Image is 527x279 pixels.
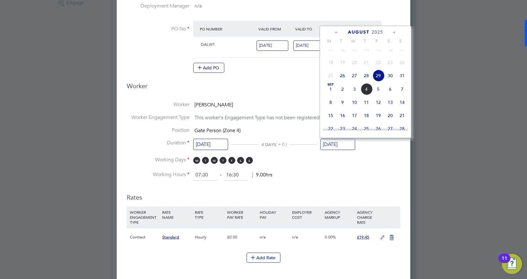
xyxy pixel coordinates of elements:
[292,234,298,240] span: n/a
[128,228,161,246] div: Contract
[502,258,507,266] div: 11
[325,43,337,55] span: 11
[337,96,349,108] span: 9
[396,123,408,135] span: 28
[360,96,372,108] span: 11
[349,123,360,135] span: 24
[349,110,360,121] span: 17
[127,101,189,108] label: Worker
[198,23,257,35] div: PO Number
[396,43,408,55] span: 17
[384,56,396,68] span: 23
[325,234,336,240] span: 0.00%
[330,23,367,35] div: Expiry
[502,254,522,274] button: Open Resource Center, 11 new notifications
[127,157,189,163] label: Working Days
[127,26,189,32] label: PO No
[194,115,352,121] span: This worker's Engagement Type has not been registered by its Agency.
[360,70,372,82] span: 28
[211,157,218,164] span: W
[335,38,347,44] span: T
[293,40,325,51] input: Select one
[323,207,355,223] div: AGENCY MARKUP
[396,96,408,108] span: 14
[193,207,226,223] div: RATE TYPE
[357,234,369,240] span: £19.45
[194,127,241,134] span: Gate Person (Zone 4)
[337,56,349,68] span: 19
[127,82,400,95] h3: Worker
[257,40,288,51] input: Select one
[360,110,372,121] span: 18
[127,114,189,121] label: Worker Engagement Type
[224,169,248,181] input: 17:00
[226,228,258,246] div: £0.00
[359,38,371,44] span: T
[325,110,337,121] span: 15
[127,171,189,178] label: Working Hours
[337,83,349,95] span: 2
[360,123,372,135] span: 25
[395,38,407,44] span: S
[161,207,193,223] div: RATE NAME
[372,56,384,68] span: 22
[193,63,224,73] button: Add PO
[349,56,360,68] span: 20
[337,123,349,135] span: 23
[127,127,189,134] label: Position
[257,23,294,35] div: Valid From
[384,83,396,95] span: 6
[260,234,266,240] span: n/a
[372,30,383,35] span: 2025
[219,172,223,178] span: ‐
[262,142,275,147] span: 4 DAYS
[360,56,372,68] span: 21
[372,96,384,108] span: 12
[193,139,228,150] input: Select one
[246,157,253,164] span: S
[162,234,179,240] span: Standard
[325,83,337,86] span: Sep
[127,140,189,146] label: Duration
[258,207,290,223] div: HOLIDAY PAY
[325,123,337,135] span: 22
[275,142,287,147] span: ( + 0 )
[193,169,217,181] input: 08:00
[220,157,226,164] span: T
[323,38,335,44] span: M
[384,123,396,135] span: 27
[384,70,396,82] span: 30
[127,3,189,9] label: Deployment Manager
[127,187,400,201] h3: Rates
[396,56,408,68] span: 24
[337,110,349,121] span: 16
[396,110,408,121] span: 21
[371,38,383,44] span: F
[384,43,396,55] span: 16
[384,110,396,121] span: 20
[349,96,360,108] span: 10
[228,157,235,164] span: F
[202,157,209,164] span: T
[128,207,161,228] div: WORKER ENGAGEMENT TYPE
[372,83,384,95] span: 5
[290,207,323,223] div: EMPLOYER COST
[325,96,337,108] span: 8
[349,43,360,55] span: 13
[193,157,200,164] span: M
[337,70,349,82] span: 26
[194,3,202,9] span: n/a
[320,139,355,150] input: Select one
[360,43,372,55] span: 14
[337,43,349,55] span: 12
[372,123,384,135] span: 26
[226,207,258,223] div: WORKER PAY RATE
[372,43,384,55] span: 15
[347,38,359,44] span: W
[201,42,215,47] span: DALW1
[325,56,337,68] span: 18
[384,96,396,108] span: 13
[325,83,337,95] span: 1
[193,228,226,246] div: Hourly
[396,70,408,82] span: 31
